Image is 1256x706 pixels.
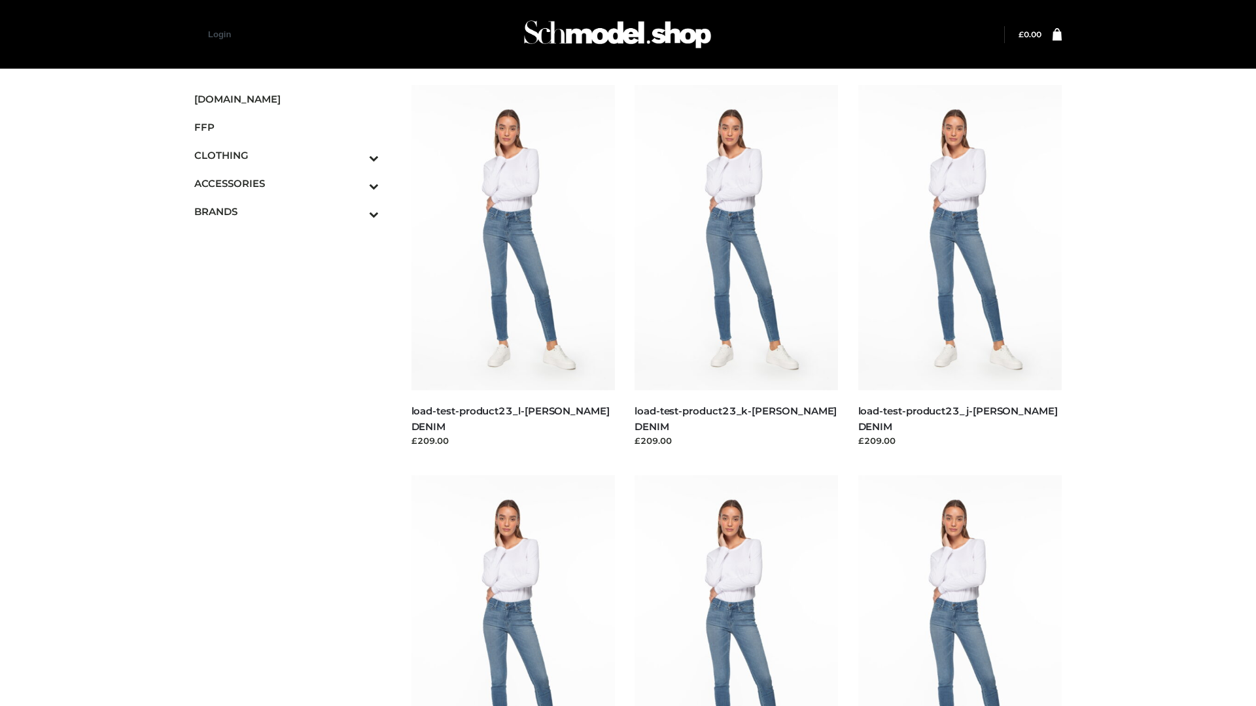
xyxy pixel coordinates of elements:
button: Toggle Submenu [333,169,379,197]
a: ACCESSORIESToggle Submenu [194,169,379,197]
a: FFP [194,113,379,141]
a: load-test-product23_k-[PERSON_NAME] DENIM [635,405,837,432]
a: CLOTHINGToggle Submenu [194,141,379,169]
img: Schmodel Admin 964 [519,8,716,60]
a: £0.00 [1019,29,1041,39]
bdi: 0.00 [1019,29,1041,39]
div: £209.00 [635,434,839,447]
button: Toggle Submenu [333,141,379,169]
a: [DOMAIN_NAME] [194,85,379,113]
a: BRANDSToggle Submenu [194,197,379,226]
div: £209.00 [411,434,616,447]
a: load-test-product23_l-[PERSON_NAME] DENIM [411,405,610,432]
span: ACCESSORIES [194,176,379,191]
span: FFP [194,120,379,135]
div: £209.00 [858,434,1062,447]
a: Login [208,29,231,39]
span: £ [1019,29,1024,39]
span: [DOMAIN_NAME] [194,92,379,107]
span: CLOTHING [194,148,379,163]
button: Toggle Submenu [333,197,379,226]
a: load-test-product23_j-[PERSON_NAME] DENIM [858,405,1058,432]
span: BRANDS [194,204,379,219]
